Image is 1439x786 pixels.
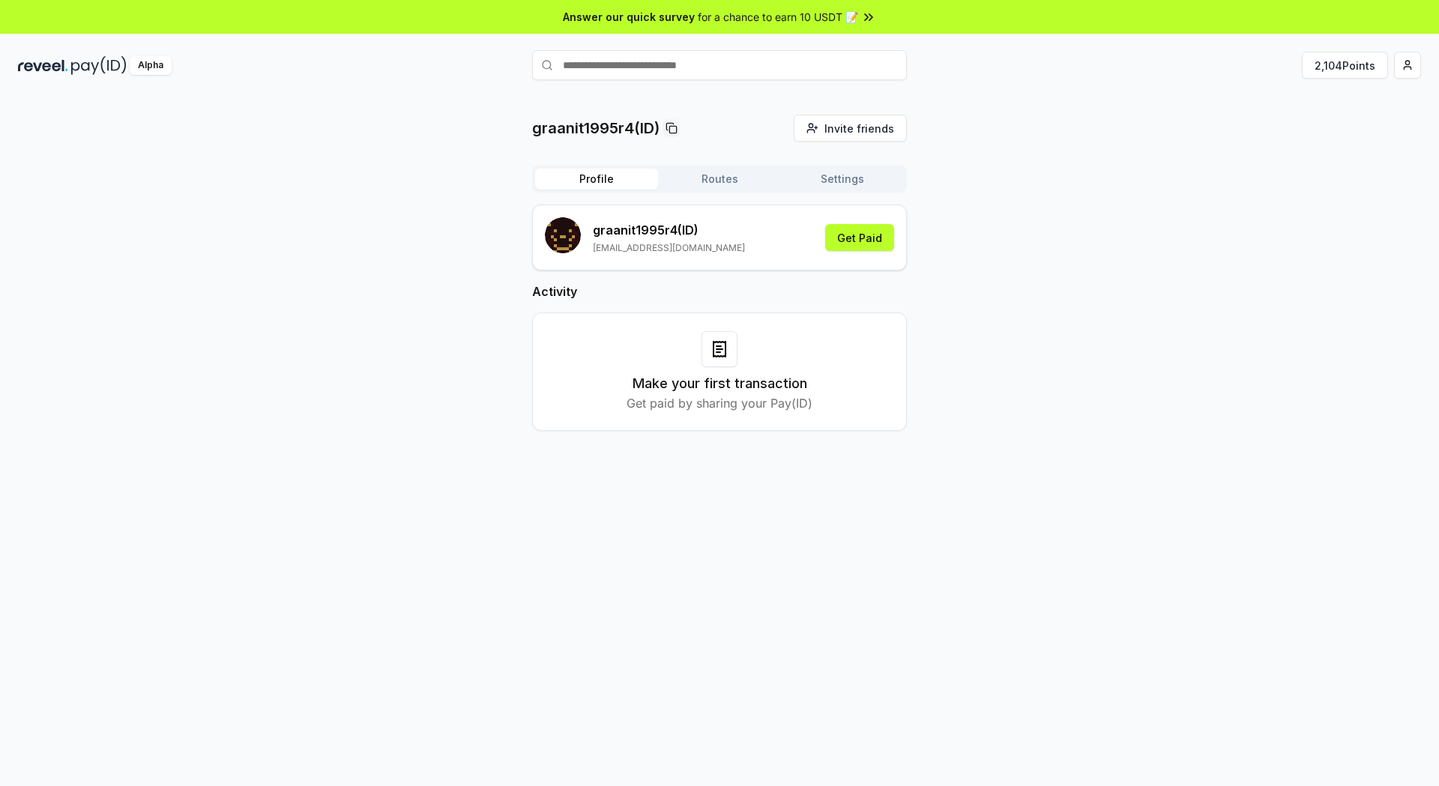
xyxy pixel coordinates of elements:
[633,373,807,394] h3: Make your first transaction
[1302,52,1388,79] button: 2,104Points
[593,242,745,254] p: [EMAIL_ADDRESS][DOMAIN_NAME]
[658,169,781,190] button: Routes
[563,9,695,25] span: Answer our quick survey
[825,224,894,251] button: Get Paid
[627,394,812,412] p: Get paid by sharing your Pay(ID)
[532,282,907,300] h2: Activity
[824,121,894,136] span: Invite friends
[532,118,660,139] p: graanit1995r4(ID)
[130,56,172,75] div: Alpha
[18,56,68,75] img: reveel_dark
[535,169,658,190] button: Profile
[794,115,907,142] button: Invite friends
[781,169,904,190] button: Settings
[71,56,127,75] img: pay_id
[698,9,858,25] span: for a chance to earn 10 USDT 📝
[593,221,745,239] p: graanit1995r4 (ID)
